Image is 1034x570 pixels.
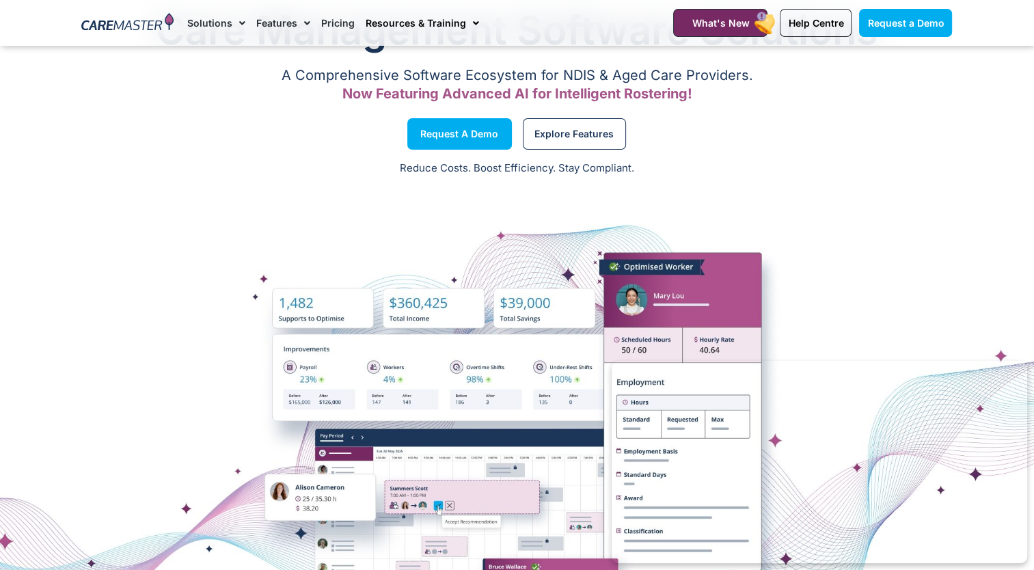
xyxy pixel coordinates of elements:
a: Request a Demo [859,9,952,37]
a: Help Centre [780,9,852,37]
iframe: Popup CTA [612,361,1027,563]
span: What's New [692,17,749,29]
a: Explore Features [523,118,626,150]
span: Request a Demo [420,131,498,137]
span: Help Centre [788,17,843,29]
p: Reduce Costs. Boost Efficiency. Stay Compliant. [8,161,1026,176]
a: What's New [673,9,767,37]
span: Now Featuring Advanced AI for Intelligent Rostering! [342,85,692,102]
span: Explore Features [534,131,614,137]
a: Request a Demo [407,118,512,150]
span: Request a Demo [867,17,944,29]
p: A Comprehensive Software Ecosystem for NDIS & Aged Care Providers. [82,71,953,80]
img: CareMaster Logo [81,13,174,33]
